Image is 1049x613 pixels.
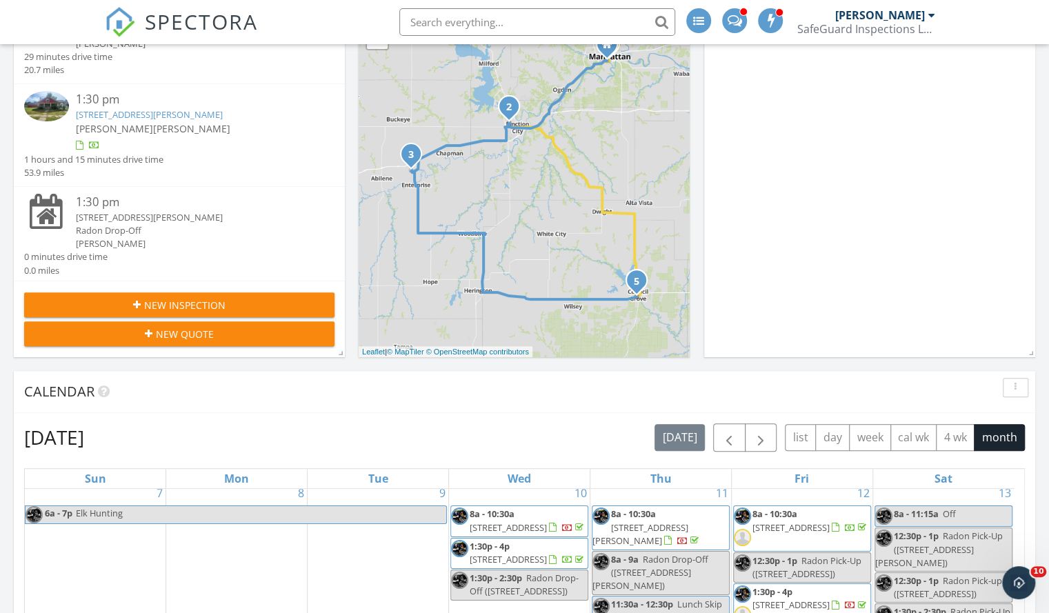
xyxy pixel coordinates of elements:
[76,237,309,250] div: [PERSON_NAME]
[359,346,532,358] div: |
[76,224,309,237] div: Radon Drop-Off
[734,585,751,603] img: img_1213.jpg
[408,150,414,160] i: 3
[399,8,675,36] input: Search everything...
[572,482,590,504] a: Go to September 10, 2025
[637,280,645,288] div: 611 Hockaday St , Council Grove, KS 66846
[607,44,615,52] div: 412 S 15th Street, Manhattan KS 66502
[855,482,872,504] a: Go to September 12, 2025
[26,506,43,523] img: img_1213.jpg
[974,424,1025,451] button: month
[221,469,252,488] a: Monday
[24,153,163,166] div: 1 hours and 15 minutes drive time
[936,424,975,451] button: 4 wk
[592,553,708,592] span: Radon Drop-Off ([STREET_ADDRESS][PERSON_NAME])
[592,521,688,547] span: [STREET_ADDRESS][PERSON_NAME]
[144,298,226,312] span: New Inspection
[875,508,892,525] img: img_1213.jpg
[82,469,109,488] a: Sunday
[875,530,892,547] img: img_1213.jpg
[24,264,108,277] div: 0.0 miles
[76,122,153,135] span: [PERSON_NAME]
[509,106,517,114] div: 1502 W 15th St, Junction City, KS 66441
[362,348,385,356] a: Leaflet
[24,423,84,451] h2: [DATE]
[366,469,391,488] a: Tuesday
[105,19,258,48] a: SPECTORA
[24,91,69,121] img: 9552752%2Freports%2F82f8813f-e7ab-4a48-a5f2-9c461f02f072%2Fcover_photos%2FC5DKF7Z93qn34FDrsxTa%2F...
[647,469,674,488] a: Thursday
[24,292,334,317] button: New Inspection
[733,505,871,551] a: 8a - 10:30a [STREET_ADDRESS]
[611,508,656,520] span: 8a - 10:30a
[943,508,956,520] span: Off
[655,424,705,451] button: [DATE]
[105,7,135,37] img: The Best Home Inspection Software - Spectora
[411,154,419,162] div: 2333 Lark Rd, Abilene, KS 67410
[734,529,751,546] img: default-user-f0147aede5fd5fa78ca7ade42f37bd4542148d508eef1c3d3ea960f66861d68b.jpg
[634,277,639,286] i: 5
[875,574,892,592] img: img_1213.jpg
[592,508,701,546] a: 8a - 10:30a [STREET_ADDRESS][PERSON_NAME]
[24,91,334,179] a: 1:30 pm [STREET_ADDRESS][PERSON_NAME] [PERSON_NAME][PERSON_NAME] 1 hours and 15 minutes drive tim...
[470,553,547,565] span: [STREET_ADDRESS]
[894,574,1002,600] span: Radon Pick-up ([STREET_ADDRESS])
[734,508,751,525] img: img_1213.jpg
[24,63,112,77] div: 20.7 miles
[752,554,861,580] span: Radon Pick-Up ([STREET_ADDRESS])
[451,508,468,525] img: img_1213.jpg
[752,599,830,611] span: [STREET_ADDRESS]
[76,91,309,108] div: 1:30 pm
[996,482,1014,504] a: Go to September 13, 2025
[785,424,816,451] button: list
[470,521,547,534] span: [STREET_ADDRESS]
[752,585,869,611] a: 1:30p - 4p [STREET_ADDRESS]
[894,530,939,542] span: 12:30p - 1p
[470,572,522,584] span: 1:30p - 2:30p
[1002,566,1035,599] iframe: Intercom live chat
[835,8,925,22] div: [PERSON_NAME]
[752,521,830,534] span: [STREET_ADDRESS]
[295,482,307,504] a: Go to September 8, 2025
[713,482,731,504] a: Go to September 11, 2025
[1030,566,1046,577] span: 10
[894,508,939,520] span: 8a - 11:15a
[592,505,730,550] a: 8a - 10:30a [STREET_ADDRESS][PERSON_NAME]
[505,469,534,488] a: Wednesday
[426,348,529,356] a: © OpenStreetMap contributors
[76,108,223,121] a: [STREET_ADDRESS][PERSON_NAME]
[470,540,510,552] span: 1:30p - 4p
[154,482,166,504] a: Go to September 7, 2025
[76,211,309,224] div: [STREET_ADDRESS][PERSON_NAME]
[592,553,610,570] img: img_1213.jpg
[713,423,746,452] button: Previous month
[470,508,586,533] a: 8a - 10:30a [STREET_ADDRESS]
[451,540,468,557] img: img_1213.jpg
[932,469,955,488] a: Saturday
[470,508,514,520] span: 8a - 10:30a
[792,469,812,488] a: Friday
[24,382,94,401] span: Calendar
[752,585,792,598] span: 1:30p - 4p
[387,348,424,356] a: © MapTiler
[153,122,230,135] span: [PERSON_NAME]
[470,572,579,597] span: Radon Drop-Off ([STREET_ADDRESS])
[745,423,777,452] button: Next month
[24,50,112,63] div: 29 minutes drive time
[752,554,797,567] span: 12:30p - 1p
[611,598,673,610] span: 11:30a - 12:30p
[611,553,639,565] span: 8a - 9a
[76,194,309,211] div: 1:30 pm
[76,507,123,519] span: Elk Hunting
[815,424,850,451] button: day
[24,321,334,346] button: New Quote
[752,508,869,533] a: 8a - 10:30a [STREET_ADDRESS]
[24,166,163,179] div: 53.9 miles
[470,540,586,565] a: 1:30p - 4p [STREET_ADDRESS]
[752,508,797,520] span: 8a - 10:30a
[24,250,108,263] div: 0 minutes drive time
[797,22,935,36] div: SafeGuard Inspections LLC
[145,7,258,36] span: SPECTORA
[450,538,588,569] a: 1:30p - 4p [STREET_ADDRESS]
[875,530,1003,568] span: Radon Pick-Up ([STREET_ADDRESS][PERSON_NAME])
